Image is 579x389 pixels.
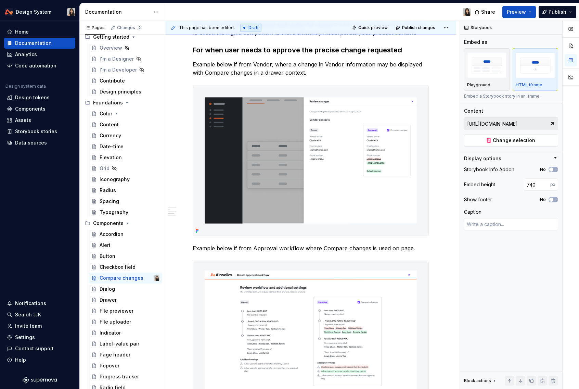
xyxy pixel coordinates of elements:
[4,115,75,126] a: Assets
[513,48,558,91] button: placeholderHTML iframe
[100,373,139,380] div: Progress tracker
[358,25,388,30] span: Quick preview
[15,323,42,329] div: Invite team
[100,187,116,194] div: Radius
[464,166,514,173] div: Storybook Info Addon
[540,197,546,202] label: No
[467,82,490,88] p: Playground
[516,53,555,78] img: placeholder
[15,51,37,58] div: Analytics
[15,300,46,307] div: Notifications
[464,155,501,162] div: Display options
[5,8,13,16] img: 0733df7c-e17f-4421-95a9-ced236ef1ff0.png
[89,207,162,218] a: Typography
[100,77,125,84] div: Contribute
[100,132,121,139] div: Currency
[539,6,576,18] button: Publish
[89,273,162,284] a: Compare changesXiangjun
[100,88,141,95] div: Design principles
[89,42,162,53] a: Overview
[4,60,75,71] a: Code automation
[100,362,119,369] div: Popover
[100,55,134,62] div: I'm a Designer
[464,196,492,203] div: Show footer
[4,321,75,331] a: Invite team
[89,262,162,273] a: Checkbox field
[137,25,142,30] span: 2
[100,275,143,281] div: Compare changes
[464,378,491,384] div: Block actions
[100,165,110,172] div: Grid
[16,9,51,15] div: Design System
[464,209,481,215] div: Caption
[550,182,555,187] p: px
[15,139,47,146] div: Data sources
[15,311,41,318] div: Search ⌘K
[394,23,438,33] button: Publish changes
[464,155,558,162] button: Display options
[15,40,52,47] div: Documentation
[464,376,497,386] div: Block actions
[1,4,78,19] button: Design SystemXiangjun
[4,26,75,37] a: Home
[467,53,507,78] img: placeholder
[89,174,162,185] a: Iconography
[89,163,162,174] a: Grid
[89,108,162,119] a: Color
[179,25,235,30] span: This page has been edited.
[117,25,142,30] div: Changes
[493,137,535,144] span: Change selection
[89,338,162,349] a: Label-value pair
[100,297,117,303] div: Drawer
[100,154,122,161] div: Elevation
[4,126,75,137] a: Storybook stories
[100,318,131,325] div: File uploader
[89,152,162,163] a: Elevation
[4,103,75,114] a: Components
[4,298,75,309] button: Notifications
[85,9,150,15] div: Documentation
[154,275,159,281] img: Xiangjun
[15,28,29,35] div: Home
[89,327,162,338] a: Indicator
[193,45,429,55] h3: For when user needs to approve the precise change requested
[15,128,57,135] div: Storybook stories
[89,316,162,327] a: File uploader
[23,377,57,384] svg: Supernova Logo
[464,134,558,147] button: Change selection
[193,85,428,236] img: 1a046088-cd2d-4176-94eb-49156777ae7d.png
[4,309,75,320] button: Search ⌘K
[100,329,121,336] div: Indicator
[82,32,162,42] div: Getting started
[100,264,136,271] div: Checkbox field
[100,231,124,238] div: Accordion
[82,218,162,229] div: Components
[89,251,162,262] a: Button
[89,371,162,382] a: Progress tracker
[93,220,124,227] div: Components
[464,48,510,91] button: placeholderPlayground
[100,143,124,150] div: Date-time
[471,6,500,18] button: Share
[93,34,129,40] div: Getting started
[100,340,139,347] div: Label-value pair
[464,108,483,114] div: Content
[464,181,495,188] div: Embed height
[15,62,56,69] div: Code automation
[89,196,162,207] a: Spacing
[464,93,558,99] div: Embed a Storybook story in an iframe.
[193,60,429,77] p: Example below if from Vendor, where a change in Vendor information may be displayed with Compare ...
[89,75,162,86] a: Contribute
[463,8,471,16] img: Xiangjun
[540,167,546,172] label: No
[100,351,130,358] div: Page header
[15,94,50,101] div: Design tokens
[89,130,162,141] a: Currency
[89,119,162,130] a: Content
[89,305,162,316] a: File previewer
[89,229,162,240] a: Accordion
[15,117,31,124] div: Assets
[89,141,162,152] a: Date-time
[100,209,128,216] div: Typography
[100,286,115,292] div: Dialog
